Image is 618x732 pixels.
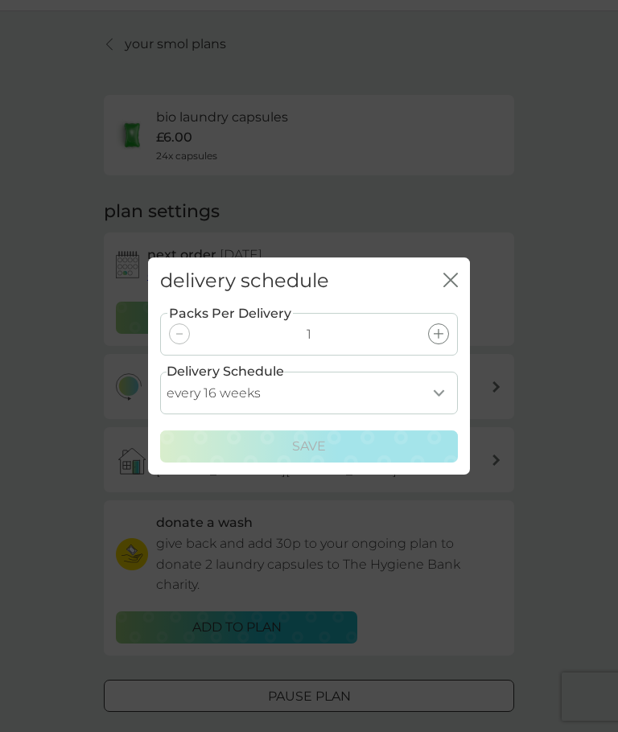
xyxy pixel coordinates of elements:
p: 1 [307,324,311,345]
button: close [443,273,458,290]
p: Save [292,436,326,457]
label: Packs Per Delivery [167,303,293,324]
label: Delivery Schedule [167,361,284,382]
h2: delivery schedule [160,269,329,293]
button: Save [160,430,458,463]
